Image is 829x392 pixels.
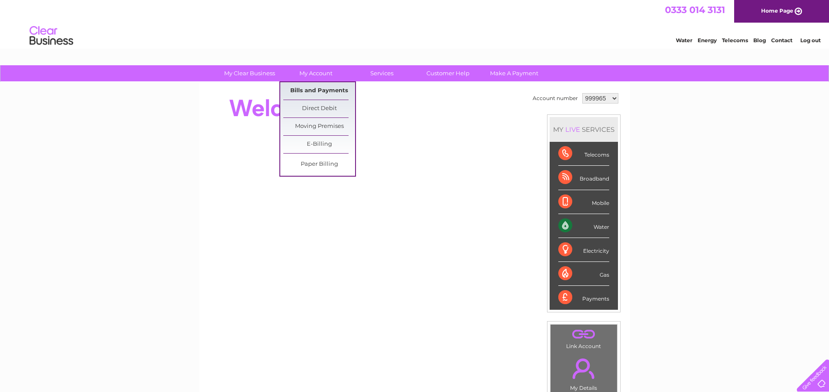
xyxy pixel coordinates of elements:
a: Customer Help [412,65,484,81]
div: Payments [558,286,609,309]
div: Broadband [558,166,609,190]
img: logo.png [29,23,74,49]
div: Clear Business is a trading name of Verastar Limited (registered in [GEOGRAPHIC_DATA] No. 3667643... [209,5,621,42]
div: Electricity [558,238,609,262]
a: Moving Premises [283,118,355,135]
a: Bills and Payments [283,82,355,100]
a: Energy [698,37,717,44]
a: 0333 014 3131 [665,4,725,15]
a: . [553,353,615,384]
a: Log out [800,37,821,44]
a: Services [346,65,418,81]
a: Telecoms [722,37,748,44]
td: Account number [530,91,580,106]
div: Water [558,214,609,238]
a: Direct Debit [283,100,355,117]
a: Contact [771,37,792,44]
div: Telecoms [558,142,609,166]
a: Blog [753,37,766,44]
div: MY SERVICES [550,117,618,142]
a: Water [676,37,692,44]
a: Make A Payment [478,65,550,81]
a: My Clear Business [214,65,285,81]
td: Link Account [550,324,618,352]
div: Mobile [558,190,609,214]
a: Paper Billing [283,156,355,173]
div: LIVE [564,125,582,134]
a: . [553,327,615,342]
a: My Account [280,65,352,81]
a: E-Billing [283,136,355,153]
div: Gas [558,262,609,286]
